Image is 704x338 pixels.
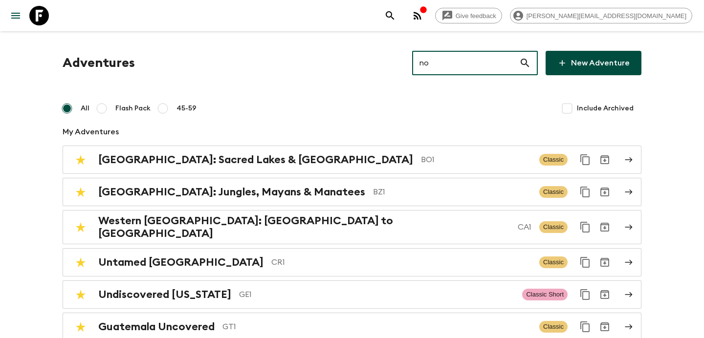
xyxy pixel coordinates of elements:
[595,285,615,304] button: Archive
[546,51,641,75] a: New Adventure
[63,126,641,138] p: My Adventures
[575,217,595,237] button: Duplicate for 45-59
[595,150,615,169] button: Archive
[450,12,502,20] span: Give feedback
[98,288,231,301] h2: Undiscovered [US_STATE]
[98,214,510,240] h2: Western [GEOGRAPHIC_DATA]: [GEOGRAPHIC_DATA] to [GEOGRAPHIC_DATA]
[510,8,692,23] div: [PERSON_NAME][EMAIL_ADDRESS][DOMAIN_NAME]
[98,256,264,269] h2: Untamed [GEOGRAPHIC_DATA]
[595,217,615,237] button: Archive
[595,317,615,337] button: Archive
[98,186,365,198] h2: [GEOGRAPHIC_DATA]: Jungles, Mayans & Manatees
[81,104,89,113] span: All
[63,53,135,73] h1: Adventures
[539,256,568,268] span: Classic
[176,104,197,113] span: 45-59
[271,256,531,268] p: CR1
[239,289,514,300] p: GE1
[63,248,641,276] a: Untamed [GEOGRAPHIC_DATA]CR1ClassicDuplicate for 45-59Archive
[435,8,502,23] a: Give feedback
[380,6,400,25] button: search adventures
[98,320,215,333] h2: Guatemala Uncovered
[575,285,595,304] button: Duplicate for 45-59
[63,146,641,174] a: [GEOGRAPHIC_DATA]: Sacred Lakes & [GEOGRAPHIC_DATA]BO1ClassicDuplicate for 45-59Archive
[63,178,641,206] a: [GEOGRAPHIC_DATA]: Jungles, Mayans & ManateesBZ1ClassicDuplicate for 45-59Archive
[575,150,595,169] button: Duplicate for 45-59
[222,321,531,333] p: GT1
[421,154,531,166] p: BO1
[98,153,413,166] h2: [GEOGRAPHIC_DATA]: Sacred Lakes & [GEOGRAPHIC_DATA]
[575,317,595,337] button: Duplicate for 45-59
[539,186,568,198] span: Classic
[539,221,568,233] span: Classic
[595,182,615,202] button: Archive
[6,6,25,25] button: menu
[373,186,531,198] p: BZ1
[577,104,634,113] span: Include Archived
[575,182,595,202] button: Duplicate for 45-59
[63,280,641,309] a: Undiscovered [US_STATE]GE1Classic ShortDuplicate for 45-59Archive
[115,104,151,113] span: Flash Pack
[539,321,568,333] span: Classic
[595,253,615,272] button: Archive
[575,253,595,272] button: Duplicate for 45-59
[63,210,641,244] a: Western [GEOGRAPHIC_DATA]: [GEOGRAPHIC_DATA] to [GEOGRAPHIC_DATA]CA1ClassicDuplicate for 45-59Arc...
[539,154,568,166] span: Classic
[521,12,692,20] span: [PERSON_NAME][EMAIL_ADDRESS][DOMAIN_NAME]
[522,289,568,300] span: Classic Short
[412,49,519,77] input: e.g. AR1, Argentina
[518,221,531,233] p: CA1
